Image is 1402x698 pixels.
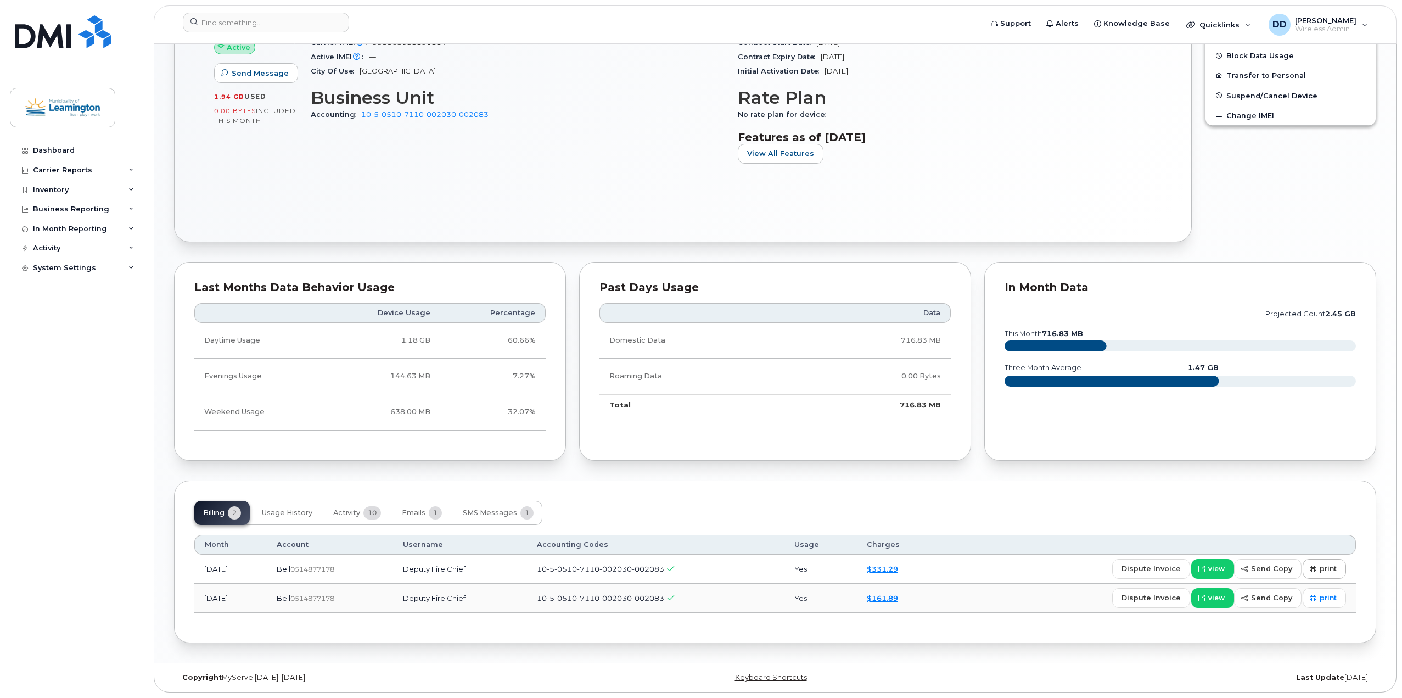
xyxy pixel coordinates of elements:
[194,584,267,613] td: [DATE]
[599,359,794,394] td: Roaming Data
[194,359,323,394] td: Evenings Usage
[738,53,821,61] span: Contract Expiry Date
[1320,593,1337,603] span: print
[369,53,376,61] span: —
[1191,559,1234,579] a: view
[784,584,857,613] td: Yes
[1320,564,1337,574] span: print
[738,38,816,47] span: Contract Start Date
[214,63,298,83] button: Send Message
[1303,559,1346,579] a: print
[323,303,440,323] th: Device Usage
[1251,563,1292,574] span: send copy
[1000,18,1031,29] span: Support
[599,323,794,359] td: Domestic Data
[738,131,1152,144] h3: Features as of [DATE]
[1205,86,1376,105] button: Suspend/Cancel Device
[784,555,857,584] td: Yes
[440,303,546,323] th: Percentage
[1121,593,1181,603] span: dispute invoice
[975,673,1376,682] div: [DATE]
[323,394,440,430] td: 638.00 MB
[1042,330,1083,338] tspan: 716.83 MB
[262,509,312,517] span: Usage History
[174,673,575,682] div: MyServe [DATE]–[DATE]
[372,38,446,47] span: 351168088890884
[311,110,361,119] span: Accounting
[599,394,794,415] td: Total
[1234,588,1302,608] button: send copy
[277,594,290,602] span: Bell
[1272,18,1287,31] span: DD
[1226,91,1317,99] span: Suspend/Cancel Device
[738,67,825,75] span: Initial Activation Date
[182,673,222,682] strong: Copyright
[393,535,527,555] th: Username
[738,144,823,164] button: View All Features
[244,92,266,100] span: used
[821,53,844,61] span: [DATE]
[323,323,440,359] td: 1.18 GB
[311,38,372,47] span: Carrier IMEI
[232,68,289,79] span: Send Message
[463,509,517,517] span: SMS Messages
[311,88,725,108] h3: Business Unit
[290,594,334,602] span: 0514877178
[333,509,360,517] span: Activity
[194,535,267,555] th: Month
[1303,588,1346,608] a: print
[194,394,546,430] tr: Friday from 6:00pm to Monday 8:00am
[794,394,951,415] td: 716.83 MB
[1004,330,1083,338] text: this month
[277,565,290,573] span: Bell
[363,506,381,520] span: 10
[1112,559,1190,579] button: dispute invoice
[1325,310,1356,318] tspan: 2.45 GB
[393,555,527,584] td: Deputy Fire Chief
[1056,18,1079,29] span: Alerts
[361,110,489,119] a: 10-5-0510-7110-002030-002083
[527,535,784,555] th: Accounting Codes
[194,394,323,430] td: Weekend Usage
[393,584,527,613] td: Deputy Fire Chief
[1191,588,1234,608] a: view
[1208,593,1225,603] span: view
[194,323,323,359] td: Daytime Usage
[1205,105,1376,125] button: Change IMEI
[784,535,857,555] th: Usage
[1261,14,1376,36] div: David DelCiancio
[194,359,546,394] tr: Weekdays from 6:00pm to 8:00am
[194,282,546,293] div: Last Months Data Behavior Usage
[214,93,244,100] span: 1.94 GB
[794,359,951,394] td: 0.00 Bytes
[867,594,898,602] a: $161.89
[1086,13,1177,35] a: Knowledge Base
[429,506,442,520] span: 1
[599,282,951,293] div: Past Days Usage
[1205,46,1376,65] button: Block Data Usage
[290,565,334,573] span: 0514877178
[983,13,1039,35] a: Support
[794,323,951,359] td: 716.83 MB
[794,303,951,323] th: Data
[1112,588,1190,608] button: dispute invoice
[816,38,840,47] span: [DATE]
[267,535,393,555] th: Account
[440,359,546,394] td: 7.27%
[214,107,256,115] span: 0.00 Bytes
[867,565,898,573] a: $331.29
[747,148,814,159] span: View All Features
[738,110,831,119] span: No rate plan for device
[402,509,425,517] span: Emails
[738,88,1152,108] h3: Rate Plan
[1208,564,1225,574] span: view
[1005,282,1356,293] div: In Month Data
[440,323,546,359] td: 60.66%
[1234,559,1302,579] button: send copy
[311,53,369,61] span: Active IMEI
[214,107,296,125] span: included this month
[1296,673,1344,682] strong: Last Update
[360,67,436,75] span: [GEOGRAPHIC_DATA]
[1251,593,1292,603] span: send copy
[1199,20,1240,29] span: Quicklinks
